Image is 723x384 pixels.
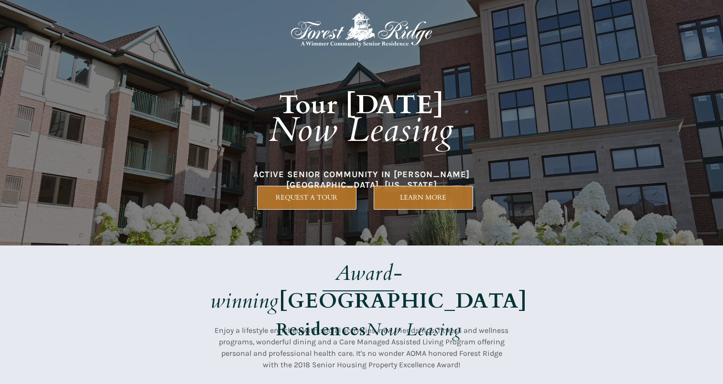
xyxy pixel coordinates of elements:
[257,186,356,210] a: REQUEST A TOUR
[279,287,527,315] strong: [GEOGRAPHIC_DATA]
[279,87,444,123] strong: Tour [DATE]
[374,193,473,202] span: LEARN MORE
[269,107,454,153] em: Now Leasing
[366,318,462,341] em: Now Leasing
[374,186,473,210] a: LEARN MORE
[258,193,356,202] span: REQUEST A TOUR
[253,169,470,190] span: ACTIVE SENIOR COMMUNITY IN [PERSON_NAME][GEOGRAPHIC_DATA], [US_STATE]
[210,259,403,315] em: Award-winning
[276,318,366,341] strong: Residences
